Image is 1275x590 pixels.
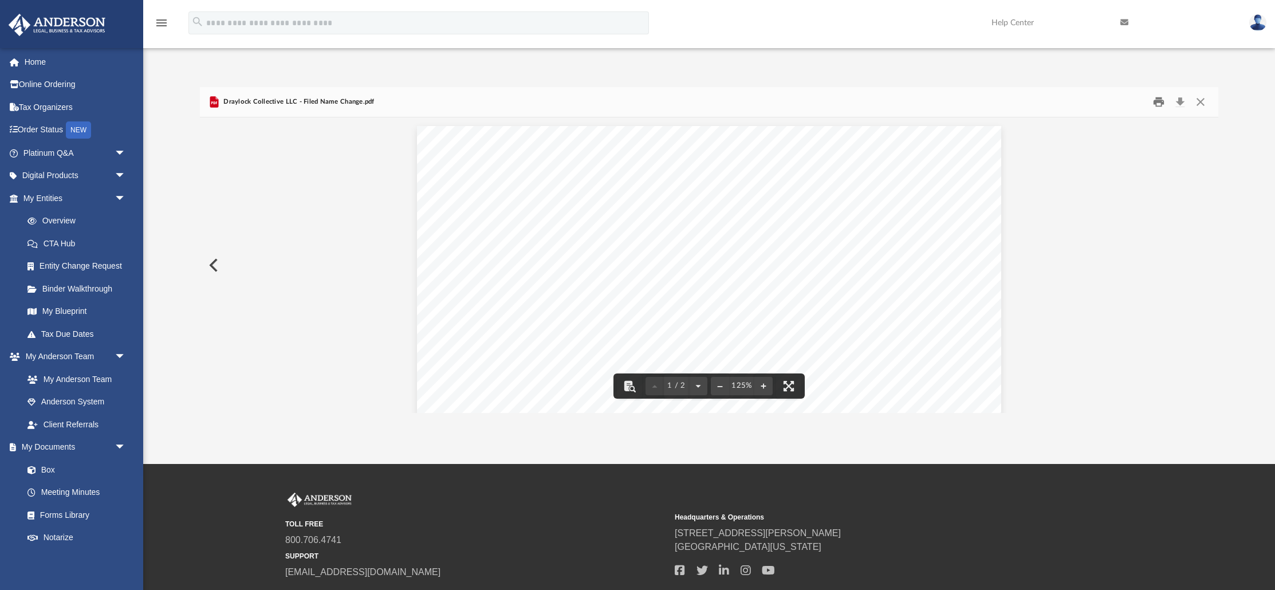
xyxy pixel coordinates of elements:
a: Forms Library [16,504,132,526]
img: Anderson Advisors Platinum Portal [5,14,109,36]
img: User Pic [1249,14,1266,31]
small: SUPPORT [285,551,667,561]
a: Online Learningarrow_drop_down [8,549,137,572]
a: My Anderson Team [16,368,132,391]
button: Zoom in [754,373,773,399]
a: Notarize [16,526,137,549]
a: My Anderson Teamarrow_drop_down [8,345,137,368]
a: Order StatusNEW [8,119,143,142]
div: Preview [200,87,1218,413]
a: [GEOGRAPHIC_DATA][US_STATE] [675,542,821,552]
a: My Entitiesarrow_drop_down [8,187,143,210]
div: Current zoom level [729,382,754,390]
a: Box [16,458,132,481]
button: Zoom out [711,373,729,399]
a: menu [155,22,168,30]
a: Home [8,50,143,73]
button: 1 / 2 [664,373,689,399]
span: arrow_drop_down [115,345,137,369]
img: Anderson Advisors Platinum Portal [285,493,354,508]
a: Anderson System [16,391,137,414]
a: [STREET_ADDRESS][PERSON_NAME] [675,528,841,538]
span: arrow_drop_down [115,141,137,165]
div: NEW [66,121,91,139]
button: Print [1147,93,1170,111]
a: Tax Due Dates [16,322,143,345]
a: Binder Walkthrough [16,277,143,300]
a: Platinum Q&Aarrow_drop_down [8,141,143,164]
a: CTA Hub [16,232,143,255]
button: Previous File [200,249,225,281]
span: Draylock Collective LLC - Filed Name Change.pdf [221,97,375,107]
a: Meeting Minutes [16,481,137,504]
i: menu [155,16,168,30]
small: Headquarters & Operations [675,512,1056,522]
a: Entity Change Request [16,255,143,278]
span: arrow_drop_down [115,436,137,459]
a: My Blueprint [16,300,137,323]
a: Digital Productsarrow_drop_down [8,164,143,187]
small: TOLL FREE [285,519,667,529]
span: arrow_drop_down [115,164,137,188]
span: 1 / 2 [664,382,689,390]
a: [EMAIL_ADDRESS][DOMAIN_NAME] [285,567,440,577]
a: My Documentsarrow_drop_down [8,436,137,459]
button: Enter fullscreen [776,373,801,399]
button: Download [1170,93,1190,111]
div: File preview [200,117,1218,413]
a: Tax Organizers [8,96,143,119]
button: Toggle findbar [617,373,642,399]
a: 800.706.4741 [285,535,341,545]
button: Next page [689,373,707,399]
span: arrow_drop_down [115,549,137,572]
div: Document Viewer [200,117,1218,413]
a: Client Referrals [16,413,137,436]
a: Overview [16,210,143,233]
span: arrow_drop_down [115,187,137,210]
button: Close [1190,93,1211,111]
a: Online Ordering [8,73,143,96]
i: search [191,15,204,28]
